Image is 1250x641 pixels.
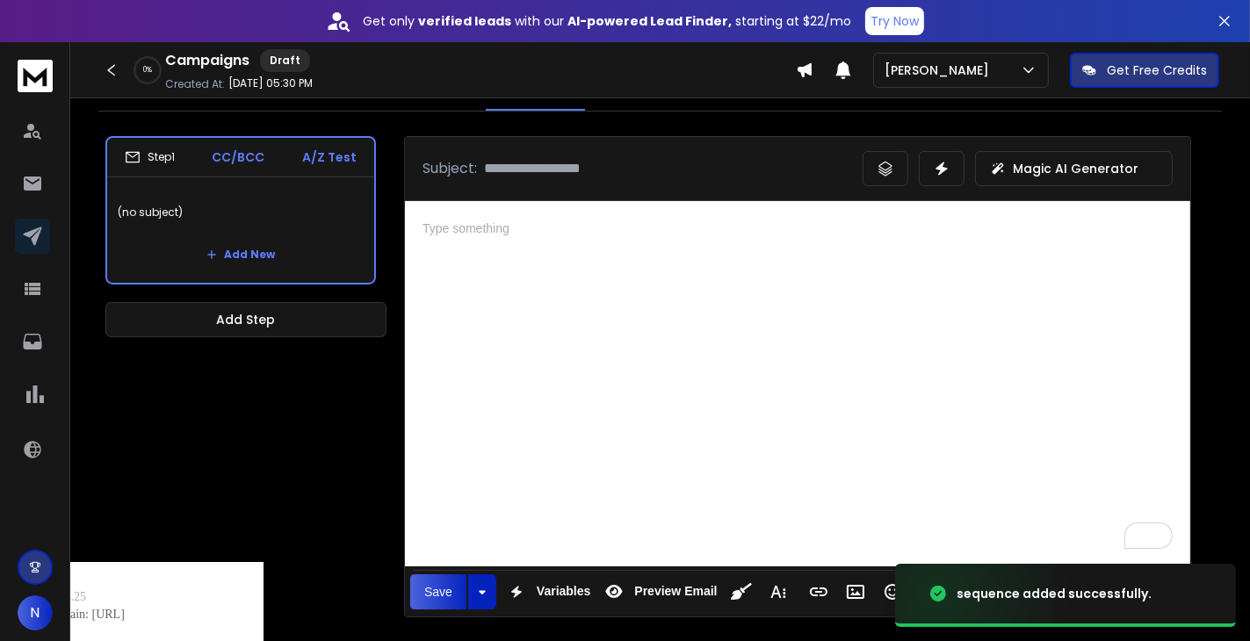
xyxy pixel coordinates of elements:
[410,574,466,609] button: Save
[118,188,364,237] p: (no subject)
[363,12,851,30] p: Get only with our starting at $22/mo
[871,12,919,30] p: Try Now
[1070,53,1219,88] button: Get Free Credits
[213,148,265,166] p: CC/BCC
[49,28,86,42] div: v 4.0.25
[533,584,595,599] span: Variables
[762,574,795,609] button: More Text
[47,102,61,116] img: tab_domain_overview_orange.svg
[597,574,720,609] button: Preview Email
[1013,160,1138,177] p: Magic AI Generator
[500,574,595,609] button: Variables
[1107,61,1207,79] p: Get Free Credits
[423,158,477,179] p: Subject:
[839,574,872,609] button: Insert Image (Ctrl+P)
[67,104,157,115] div: Domain Overview
[18,595,53,630] button: N
[865,7,924,35] button: Try Now
[885,61,996,79] p: [PERSON_NAME]
[802,574,835,609] button: Insert Link (Ctrl+K)
[175,102,189,116] img: tab_keywords_by_traffic_grey.svg
[28,28,42,42] img: logo_orange.svg
[165,50,249,71] h1: Campaigns
[28,46,42,60] img: website_grey.svg
[418,12,511,30] strong: verified leads
[228,76,313,90] p: [DATE] 05:30 PM
[302,148,357,166] p: A/Z Test
[143,65,152,76] p: 0 %
[567,12,732,30] strong: AI-powered Lead Finder,
[957,585,1152,602] div: sequence added successfully.
[105,302,387,337] button: Add Step
[405,201,1190,566] div: To enrich screen reader interactions, please activate Accessibility in Grammarly extension settings
[125,149,175,165] div: Step 1
[18,60,53,92] img: logo
[260,49,310,72] div: Draft
[975,151,1173,186] button: Magic AI Generator
[46,46,125,60] div: Domain: [URL]
[105,136,376,284] li: Step1CC/BCCA/Z Test(no subject)Add New
[876,574,909,609] button: Emoticons
[725,574,758,609] button: Clean HTML
[192,237,289,272] button: Add New
[194,104,296,115] div: Keywords by Traffic
[631,584,720,599] span: Preview Email
[165,77,225,91] p: Created At:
